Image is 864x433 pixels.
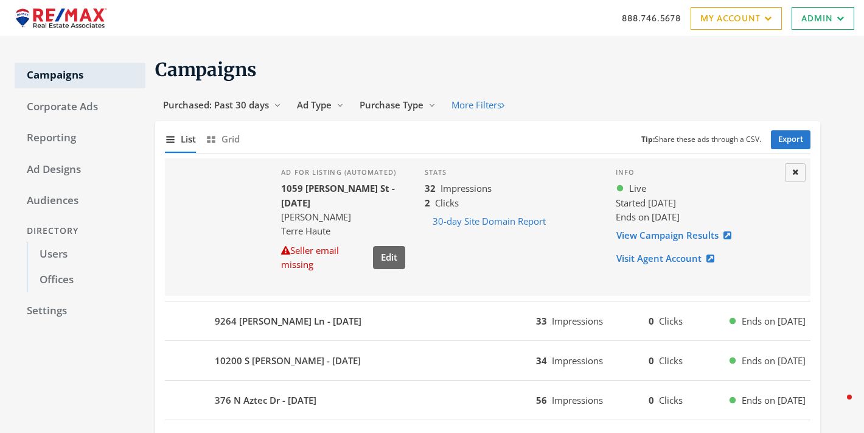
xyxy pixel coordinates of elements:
[155,94,289,116] button: Purchased: Past 30 days
[649,394,654,406] b: 0
[425,197,430,209] b: 2
[552,354,603,367] span: Impressions
[352,94,444,116] button: Purchase Type
[742,314,806,328] span: Ends on [DATE]
[221,132,240,146] span: Grid
[425,210,554,233] button: 30-day Site Domain Report
[15,220,145,242] div: Directory
[616,168,782,177] h4: Info
[163,99,269,111] span: Purchased: Past 30 days
[659,354,683,367] span: Clicks
[15,157,145,183] a: Ad Designs
[281,224,405,238] div: Terre Haute
[659,315,683,327] span: Clicks
[771,130,810,149] a: Export
[823,392,852,421] iframe: Intercom live chat
[552,394,603,406] span: Impressions
[649,315,654,327] b: 0
[289,94,352,116] button: Ad Type
[622,12,681,24] a: 888.746.5678
[10,3,114,33] img: Adwerx
[552,315,603,327] span: Impressions
[742,393,806,407] span: Ends on [DATE]
[165,385,810,415] button: 376 N Aztec Dr - [DATE]56Impressions0ClicksEnds on [DATE]
[536,394,547,406] b: 56
[215,354,361,368] b: 10200 S [PERSON_NAME] - [DATE]
[281,244,368,272] div: Seller email missing
[742,354,806,368] span: Ends on [DATE]
[15,298,145,324] a: Settings
[536,354,547,367] b: 34
[181,132,196,146] span: List
[373,246,405,269] button: Edit
[27,267,145,293] a: Offices
[435,197,459,209] span: Clicks
[15,125,145,151] a: Reporting
[691,7,782,30] a: My Account
[15,63,145,88] a: Campaigns
[616,247,722,270] a: Visit Agent Account
[165,346,810,375] button: 10200 S [PERSON_NAME] - [DATE]34Impressions0ClicksEnds on [DATE]
[641,134,761,146] small: Share these ads through a CSV.
[155,58,257,81] span: Campaigns
[444,94,512,116] button: More Filters
[425,182,436,194] b: 32
[15,188,145,214] a: Audiences
[536,315,547,327] b: 33
[165,306,810,336] button: 9264 [PERSON_NAME] Ln - [DATE]33Impressions0ClicksEnds on [DATE]
[281,168,405,177] h4: Ad for listing (automated)
[360,99,423,111] span: Purchase Type
[616,211,680,223] span: Ends on [DATE]
[215,314,361,328] b: 9264 [PERSON_NAME] Ln - [DATE]
[616,196,782,210] div: Started [DATE]
[629,181,646,195] span: Live
[616,224,739,247] a: View Campaign Results
[441,182,492,194] span: Impressions
[659,394,683,406] span: Clicks
[206,126,240,152] button: Grid
[281,210,405,224] div: [PERSON_NAME]
[649,354,654,367] b: 0
[281,182,395,208] b: 1059 [PERSON_NAME] St - [DATE]
[15,94,145,120] a: Corporate Ads
[215,393,316,407] b: 376 N Aztec Dr - [DATE]
[792,7,854,30] a: Admin
[165,126,196,152] button: List
[297,99,332,111] span: Ad Type
[27,242,145,267] a: Users
[425,168,596,177] h4: Stats
[641,134,655,144] b: Tip:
